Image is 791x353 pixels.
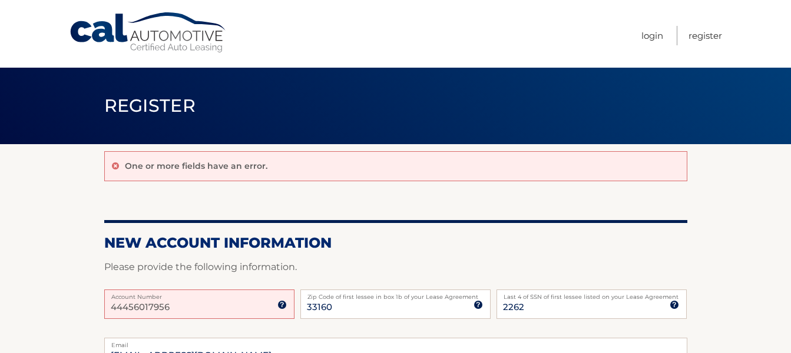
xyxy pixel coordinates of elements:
[104,338,687,347] label: Email
[104,234,687,252] h2: New Account Information
[104,95,196,116] span: Register
[277,300,287,309] img: tooltip.svg
[497,289,687,319] input: SSN or EIN (last 4 digits only)
[104,289,294,299] label: Account Number
[474,300,483,309] img: tooltip.svg
[670,300,679,309] img: tooltip.svg
[300,289,491,319] input: Zip Code
[104,259,687,275] p: Please provide the following information.
[300,289,491,299] label: Zip Code of first lessee in box 1b of your Lease Agreement
[641,26,663,45] a: Login
[689,26,722,45] a: Register
[497,289,687,299] label: Last 4 of SSN of first lessee listed on your Lease Agreement
[69,12,228,54] a: Cal Automotive
[125,161,267,171] p: One or more fields have an error.
[104,289,294,319] input: Account Number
